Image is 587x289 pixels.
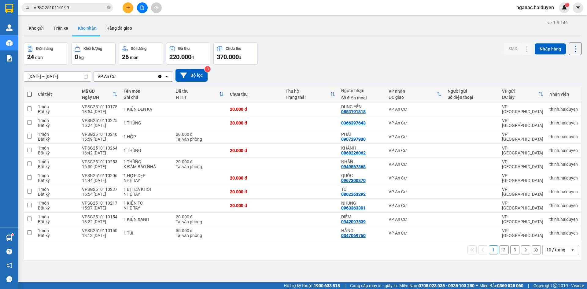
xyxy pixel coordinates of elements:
[124,192,169,197] div: NHẸ TAY
[549,162,578,167] div: thinh.haiduyen
[528,282,529,289] span: |
[12,234,13,235] sup: 1
[82,109,117,114] div: 13:54 [DATE]
[122,53,129,61] span: 26
[314,283,340,288] strong: 1900 633 818
[341,228,382,233] div: HẰNG
[549,134,578,139] div: thinh.haiduyen
[25,6,30,10] span: search
[570,247,575,252] svg: open
[389,189,441,194] div: VP An Cư
[131,46,146,51] div: Số lượng
[124,187,169,192] div: 1 BỊT ĐÁ KHÓI
[176,228,224,233] div: 30.000 đ
[341,214,382,219] div: DIỄM
[82,178,117,183] div: 14:44 [DATE]
[173,86,227,102] th: Toggle SortBy
[34,4,106,11] input: Tìm tên, số ĐT hoặc mã đơn
[286,95,330,100] div: Trạng thái
[98,73,116,80] div: VP An Cư
[502,173,543,183] div: VP [GEOGRAPHIC_DATA]
[502,201,543,210] div: VP [GEOGRAPHIC_DATA]
[123,2,133,13] button: plus
[286,89,330,94] div: Thu hộ
[24,72,91,81] input: Select a date range.
[510,245,519,254] button: 3
[500,245,509,254] button: 2
[82,95,113,100] div: Ngày ĐH
[549,148,578,153] div: thinh.haiduyen
[341,187,382,192] div: TÚ
[124,201,169,206] div: 1 KIỆN TC
[502,159,543,169] div: VP [GEOGRAPHIC_DATA]
[38,132,76,137] div: 1 món
[502,104,543,114] div: VP [GEOGRAPHIC_DATA]
[124,134,169,139] div: 1 HỘP
[38,118,76,123] div: 1 món
[547,19,568,26] div: ver 1.8.146
[573,2,583,13] button: caret-down
[419,283,474,288] strong: 0708 023 035 - 0935 103 250
[176,132,224,137] div: 20.000 đ
[341,137,366,142] div: 0907297930
[566,3,568,7] span: 1
[549,189,578,194] div: thinh.haiduyen
[176,214,224,219] div: 20.000 đ
[230,120,279,125] div: 20.000 đ
[82,201,117,206] div: VPSG2510110217
[124,89,169,94] div: Tên món
[130,55,138,60] span: món
[124,95,169,100] div: Ghi chú
[479,282,523,289] span: Miền Bắc
[126,6,130,10] span: plus
[107,6,111,9] span: close-circle
[341,159,382,164] div: NHÀN
[502,146,543,155] div: VP [GEOGRAPHIC_DATA]
[549,176,578,180] div: thinh.haiduyen
[389,231,441,235] div: VP An Cư
[176,164,224,169] div: Tại văn phòng
[5,4,13,13] img: logo-vxr
[549,92,578,97] div: Nhân viên
[341,132,382,137] div: PHÁT
[489,245,498,254] button: 1
[226,46,241,51] div: Chưa thu
[399,282,474,289] span: Miền Nam
[389,176,441,180] div: VP An Cư
[38,123,76,128] div: Bất kỳ
[82,228,117,233] div: VPSG2510110150
[83,46,102,51] div: Khối lượng
[389,148,441,153] div: VP An Cư
[217,53,239,61] span: 370.000
[549,231,578,235] div: thinh.haiduyen
[82,173,117,178] div: VPSG2510110206
[107,5,111,11] span: close-circle
[38,219,76,224] div: Bất kỳ
[6,276,12,282] span: message
[511,4,559,11] span: nganac.haiduyen
[176,95,219,100] div: HTTT
[82,164,117,169] div: 16:30 [DATE]
[38,214,76,219] div: 1 món
[79,86,120,102] th: Toggle SortBy
[151,2,162,13] button: aim
[82,187,117,192] div: VPSG2510110237
[230,176,279,180] div: 20.000 đ
[38,228,76,233] div: 1 món
[546,247,565,253] div: 10 / trang
[341,95,382,100] div: Số điện thoại
[341,173,382,178] div: QUỐC
[116,73,117,80] input: Selected VP An Cư.
[549,120,578,125] div: thinh.haiduyen
[38,173,76,178] div: 1 món
[38,146,76,150] div: 1 món
[71,43,116,65] button: Khối lượng0kg
[175,69,208,82] button: Bộ lọc
[389,203,441,208] div: VP An Cư
[82,118,117,123] div: VPSG2510110225
[535,43,566,54] button: Nhập hàng
[124,159,169,164] div: 1 THÙNG
[389,134,441,139] div: VP An Cư
[549,217,578,222] div: thinh.haiduyen
[386,86,445,102] th: Toggle SortBy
